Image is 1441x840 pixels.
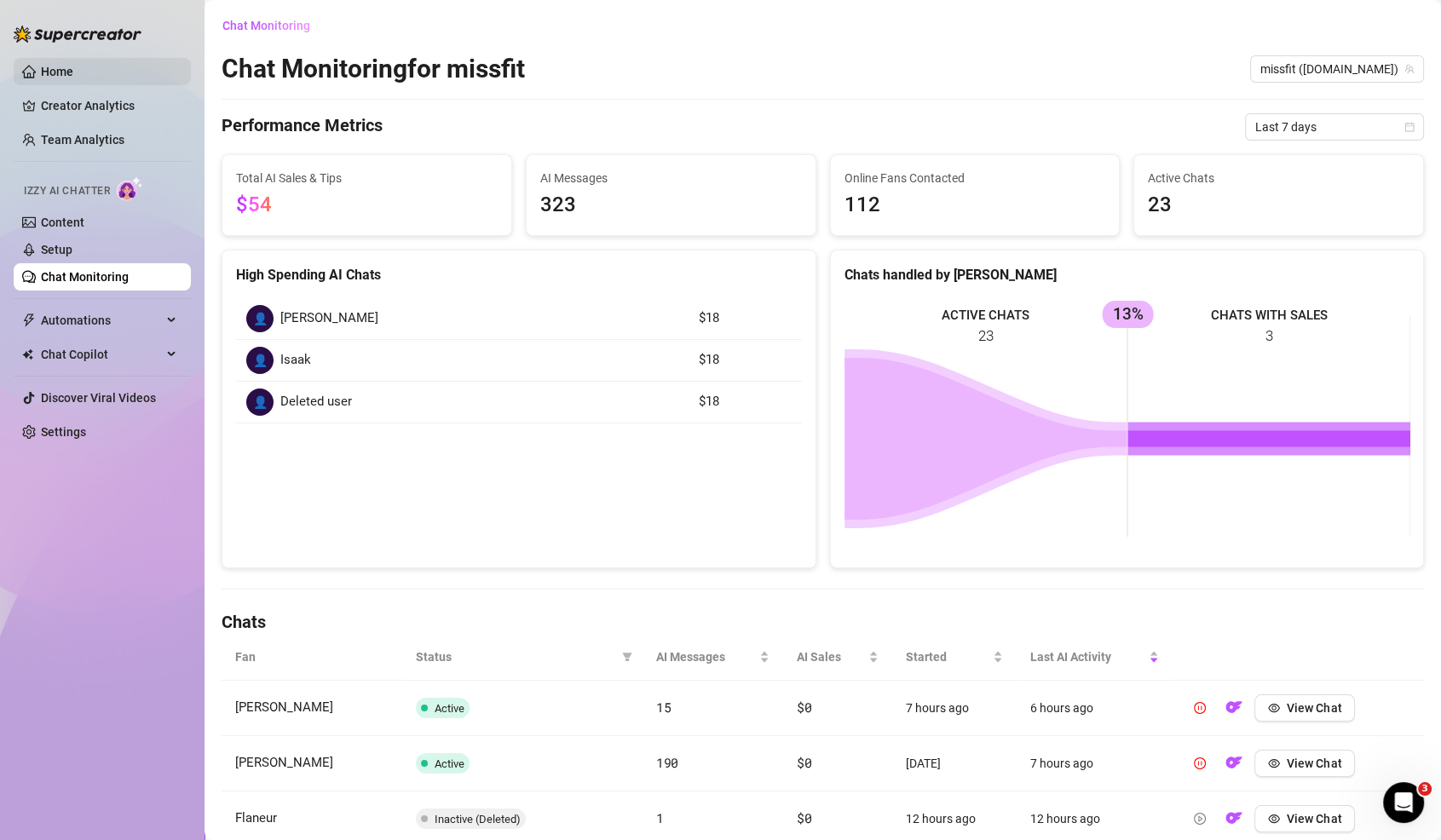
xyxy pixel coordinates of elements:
[1268,813,1280,825] span: eye
[656,809,664,826] span: 1
[1225,754,1242,771] img: OF
[1287,701,1341,715] span: View Chat
[797,809,811,826] span: $0
[1220,760,1248,774] a: OF
[844,169,1106,187] span: Online Fans Contacted
[797,699,811,716] span: $0
[1287,812,1341,826] span: View Chat
[797,754,811,771] span: $0
[435,813,521,826] span: Inactive (Deleted)
[540,169,802,187] span: AI Messages
[236,264,802,285] div: High Spending AI Chats
[656,754,678,771] span: 190
[1404,122,1415,132] span: calendar
[1404,64,1415,74] span: team
[280,308,378,329] span: [PERSON_NAME]
[41,270,129,284] a: Chat Monitoring
[892,736,1017,791] td: [DATE]
[22,314,36,327] span: thunderbolt
[280,392,352,412] span: Deleted user
[622,652,632,662] span: filter
[24,183,110,199] span: Izzy AI Chatter
[246,388,274,416] div: 👤
[892,681,1017,736] td: 7 hours ago
[435,757,464,770] span: Active
[246,347,274,374] div: 👤
[1017,634,1173,681] th: Last AI Activity
[222,610,1424,634] h4: Chats
[235,699,333,715] span: [PERSON_NAME]
[236,193,272,216] span: $54
[1017,736,1173,791] td: 7 hours ago
[246,305,274,332] div: 👤
[41,243,72,256] a: Setup
[844,189,1106,222] span: 112
[643,634,783,681] th: AI Messages
[906,647,989,666] span: Started
[844,264,1410,285] div: Chats handled by [PERSON_NAME]
[656,699,671,716] span: 15
[1254,750,1355,777] button: View Chat
[1017,681,1173,736] td: 6 hours ago
[1225,809,1242,826] img: OF
[235,810,277,826] span: Flaneur
[1268,702,1280,714] span: eye
[416,647,615,666] span: Status
[797,647,865,666] span: AI Sales
[1383,782,1424,823] iframe: Intercom live chat
[222,53,525,85] h2: Chat Monitoring for missfit
[1030,647,1145,666] span: Last AI Activity
[1254,805,1355,832] button: View Chat
[14,26,141,43] img: logo-BBDzfeDw.svg
[41,341,162,368] span: Chat Copilot
[41,65,73,78] a: Home
[222,634,402,681] th: Fan
[280,350,311,371] span: Isaak
[892,634,1017,681] th: Started
[619,644,636,670] span: filter
[699,392,792,412] article: $18
[1225,699,1242,716] img: OF
[22,348,33,360] img: Chat Copilot
[41,92,177,119] a: Creator Analytics
[1255,114,1414,140] span: Last 7 days
[1220,694,1248,722] button: OF
[117,176,143,201] img: AI Chatter
[1418,782,1432,796] span: 3
[1254,694,1355,722] button: View Chat
[41,216,84,229] a: Content
[1220,805,1248,832] button: OF
[699,350,792,371] article: $18
[1287,757,1341,770] span: View Chat
[222,12,324,39] button: Chat Monitoring
[1260,56,1414,82] span: missfit (miss.fit)
[236,169,498,187] span: Total AI Sales & Tips
[1148,189,1409,222] span: 23
[41,307,162,334] span: Automations
[222,19,310,32] span: Chat Monitoring
[699,308,792,329] article: $18
[783,634,892,681] th: AI Sales
[1148,169,1409,187] span: Active Chats
[41,133,124,147] a: Team Analytics
[435,702,464,715] span: Active
[222,113,383,141] h4: Performance Metrics
[656,647,756,666] span: AI Messages
[41,391,156,405] a: Discover Viral Videos
[1194,757,1206,769] span: pause-circle
[1220,750,1248,777] button: OF
[235,755,333,770] span: [PERSON_NAME]
[1220,705,1248,718] a: OF
[1268,757,1280,769] span: eye
[540,189,802,222] span: 323
[41,425,86,439] a: Settings
[1220,815,1248,829] a: OF
[1194,702,1206,714] span: pause-circle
